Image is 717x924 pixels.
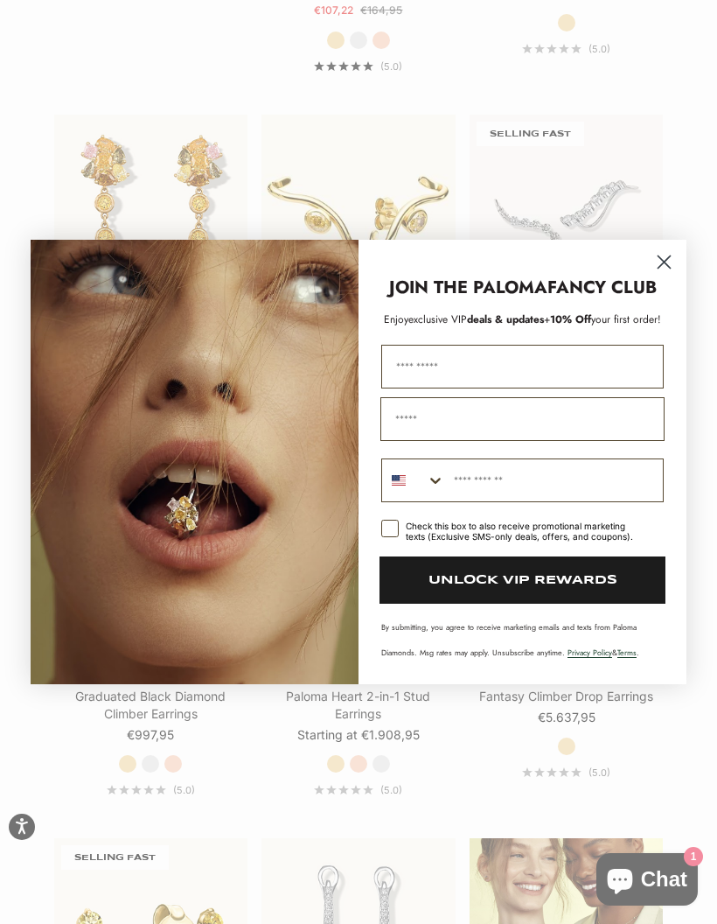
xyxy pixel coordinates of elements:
[547,275,657,300] strong: FANCY CLUB
[617,647,637,658] a: Terms
[382,459,445,501] button: Search Countries
[379,556,665,604] button: UNLOCK VIP REWARDS
[544,311,661,327] span: + your first order!
[408,311,467,327] span: exclusive VIP
[567,647,612,658] a: Privacy Policy
[384,311,408,327] span: Enjoy
[381,621,664,658] p: By submitting, you agree to receive marketing emails and texts from Paloma Diamonds. Msg rates ma...
[406,521,643,542] div: Check this box to also receive promotional marketing texts (Exclusive SMS-only deals, offers, and...
[389,275,547,300] strong: JOIN THE PALOMA
[392,473,406,487] img: United States
[380,397,665,441] input: Email
[550,311,591,327] span: 10% Off
[445,459,663,501] input: Phone Number
[649,247,679,277] button: Close dialog
[381,345,664,388] input: First Name
[408,311,544,327] span: deals & updates
[31,240,358,684] img: Loading...
[567,647,639,658] span: & .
